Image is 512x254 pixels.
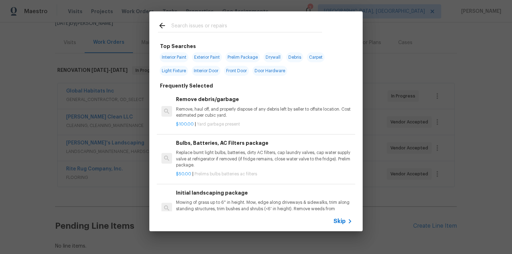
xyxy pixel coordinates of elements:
p: | [176,171,352,177]
h6: Top Searches [160,42,196,50]
h6: Frequently Selected [160,82,213,90]
span: Door Hardware [252,66,287,76]
span: Interior Door [192,66,220,76]
span: Drywall [263,52,283,62]
span: Carpet [307,52,325,62]
p: Replace burnt light bulbs, batteries, dirty AC filters, cap laundry valves, cap water supply valv... [176,150,352,168]
p: Remove, haul off, and properly dispose of any debris left by seller to offsite location. Cost est... [176,106,352,118]
span: Front Door [224,66,249,76]
h6: Bulbs, Batteries, AC Filters package [176,139,352,147]
span: Light Fixture [160,66,188,76]
span: Interior Paint [160,52,188,62]
p: Mowing of grass up to 6" in height. Mow, edge along driveways & sidewalks, trim along standing st... [176,200,352,218]
span: $50.00 [176,172,191,176]
p: | [176,121,352,127]
span: Yard garbage present [197,122,240,126]
span: Prelims bulbs batteries ac filters [194,172,257,176]
h6: Remove debris/garbage [176,95,352,103]
input: Search issues or repairs [171,21,322,32]
h6: Initial landscaping package [176,189,352,197]
span: Skip [334,218,346,225]
span: Debris [286,52,303,62]
span: $100.00 [176,122,194,126]
span: Prelim Package [225,52,260,62]
span: Exterior Paint [192,52,222,62]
